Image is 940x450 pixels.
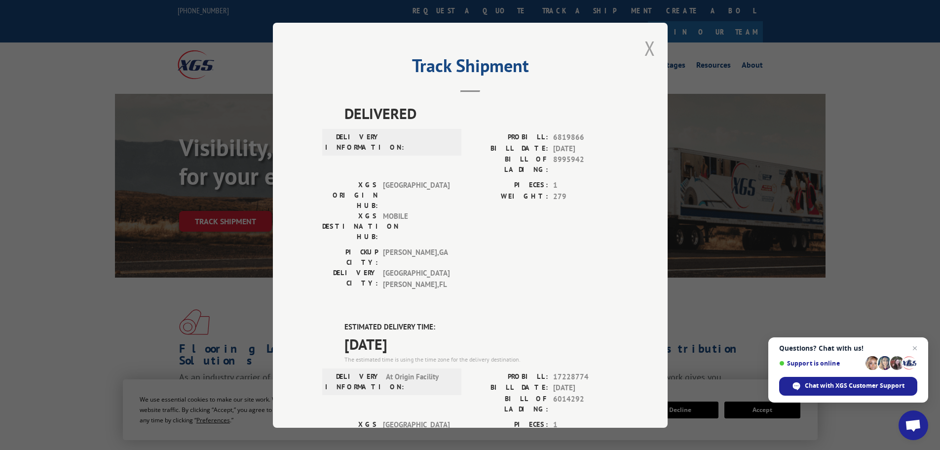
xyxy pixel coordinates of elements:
a: Open chat [899,410,928,440]
label: XGS ORIGIN HUB: [322,419,378,450]
label: ESTIMATED DELIVERY TIME: [344,322,618,333]
button: Close modal [644,35,655,61]
span: Chat with XGS Customer Support [779,377,917,396]
label: PIECES: [470,419,548,430]
span: Chat with XGS Customer Support [805,381,904,390]
label: XGS DESTINATION HUB: [322,211,378,242]
span: [GEOGRAPHIC_DATA] [383,419,450,450]
span: [GEOGRAPHIC_DATA] [383,180,450,211]
span: 17228774 [553,371,618,382]
label: BILL OF LADING: [470,393,548,414]
h2: Track Shipment [322,59,618,78]
span: DELIVERED [344,102,618,124]
label: DELIVERY CITY: [322,268,378,290]
label: PIECES: [470,180,548,191]
span: 1 [553,180,618,191]
label: WEIGHT: [470,191,548,202]
label: PROBILL: [470,132,548,143]
label: DELIVERY INFORMATION: [325,371,381,392]
span: 8995942 [553,154,618,175]
div: The estimated time is using the time zone for the delivery destination. [344,355,618,364]
span: Support is online [779,360,862,367]
label: XGS ORIGIN HUB: [322,180,378,211]
span: MOBILE [383,211,450,242]
label: BILL OF LADING: [470,154,548,175]
span: [DATE] [553,382,618,394]
span: At Origin Facility [386,371,452,392]
span: 6014292 [553,393,618,414]
label: PICKUP CITY: [322,247,378,268]
label: BILL DATE: [470,382,548,394]
span: [DATE] [344,332,618,355]
span: 279 [553,191,618,202]
label: BILL DATE: [470,143,548,154]
span: [GEOGRAPHIC_DATA][PERSON_NAME] , FL [383,268,450,290]
span: [PERSON_NAME] , GA [383,247,450,268]
span: [DATE] [553,143,618,154]
label: DELIVERY INFORMATION: [325,132,381,153]
label: PROBILL: [470,371,548,382]
span: 1 [553,419,618,430]
span: 6819866 [553,132,618,143]
span: Questions? Chat with us! [779,344,917,352]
